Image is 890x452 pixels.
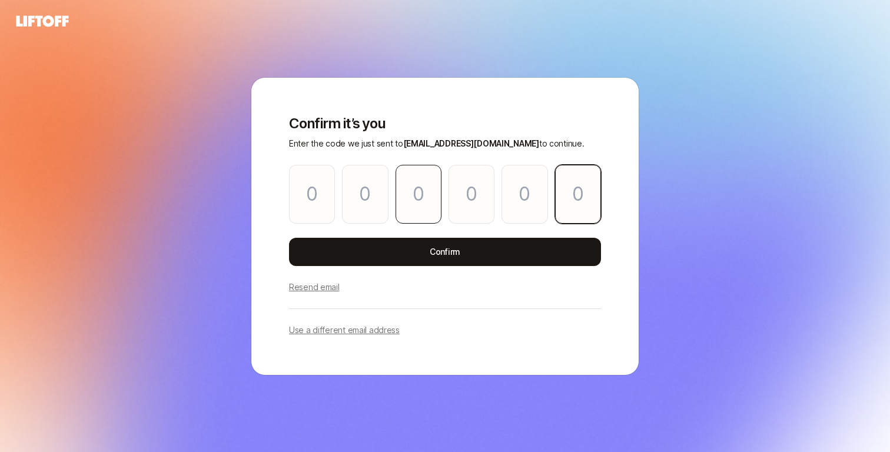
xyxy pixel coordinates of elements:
[289,115,601,132] p: Confirm it’s you
[289,280,340,294] p: Resend email
[289,165,335,224] input: Please enter OTP character 1
[342,165,388,224] input: Please enter OTP character 2
[403,138,539,148] span: [EMAIL_ADDRESS][DOMAIN_NAME]
[289,323,400,337] p: Use a different email address
[289,137,601,151] p: Enter the code we just sent to to continue.
[289,238,601,266] button: Confirm
[396,165,441,224] input: Please enter OTP character 3
[502,165,547,224] input: Please enter OTP character 5
[449,165,494,224] input: Please enter OTP character 4
[555,165,601,224] input: Please enter OTP character 6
